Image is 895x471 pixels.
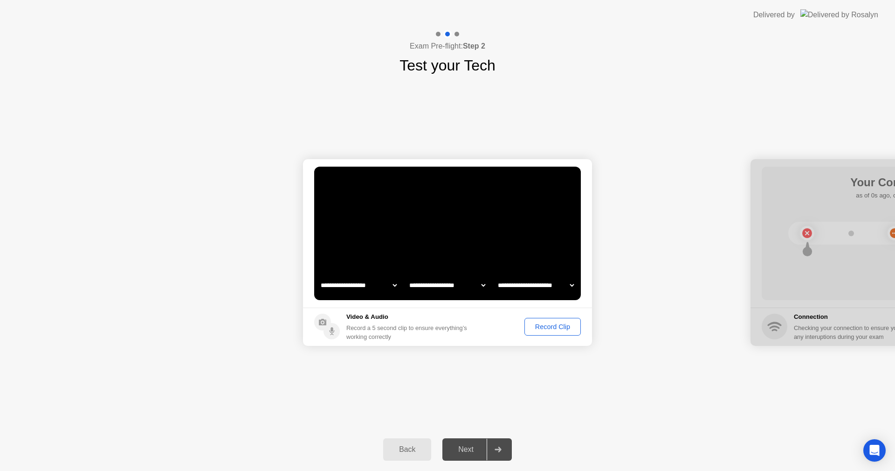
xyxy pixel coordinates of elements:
button: Record Clip [524,318,581,336]
img: Delivered by Rosalyn [800,9,878,20]
div: Record Clip [528,323,578,330]
select: Available microphones [496,276,576,295]
b: Step 2 [463,42,485,50]
button: Back [383,438,431,461]
h4: Exam Pre-flight: [410,41,485,52]
div: Back [386,445,428,454]
h5: Video & Audio [346,312,471,322]
select: Available speakers [407,276,487,295]
div: Delivered by [753,9,795,21]
h1: Test your Tech [399,54,496,77]
button: Next [442,438,512,461]
div: Record a 5 second clip to ensure everything’s working correctly [346,323,471,341]
div: Next [445,445,487,454]
div: Open Intercom Messenger [863,439,886,462]
select: Available cameras [319,276,399,295]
